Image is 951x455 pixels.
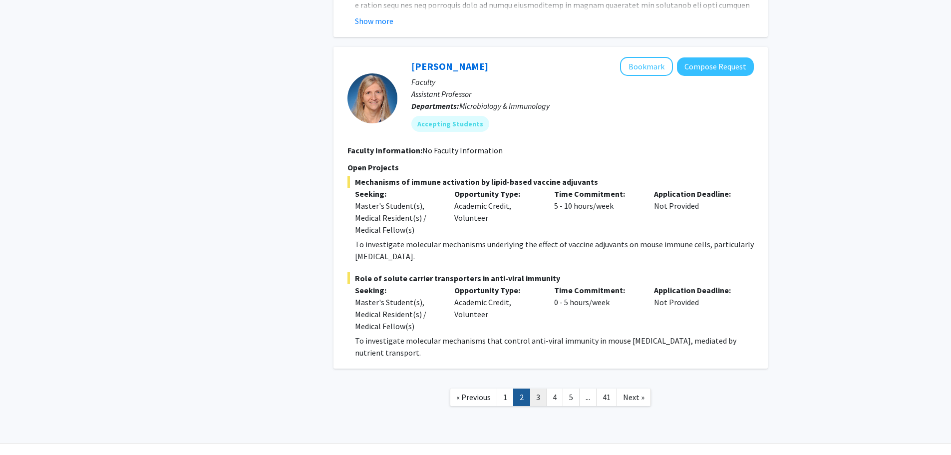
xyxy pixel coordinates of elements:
[355,296,440,332] div: Master's Student(s), Medical Resident(s) / Medical Fellow(s)
[347,272,754,284] span: Role of solute carrier transporters in anti-viral immunity
[347,145,422,155] b: Faculty Information:
[497,389,514,406] a: 1
[623,392,644,402] span: Next »
[620,57,673,76] button: Add Adriana Mantegazza to Bookmarks
[586,392,590,402] span: ...
[654,188,739,200] p: Application Deadline:
[7,410,42,448] iframe: Chat
[450,389,497,406] a: Previous
[411,116,489,132] mat-chip: Accepting Students
[447,284,547,332] div: Academic Credit, Volunteer
[513,389,530,406] a: 2
[355,188,440,200] p: Seeking:
[554,284,639,296] p: Time Commitment:
[454,284,539,296] p: Opportunity Type:
[355,284,440,296] p: Seeking:
[422,145,503,155] span: No Faculty Information
[447,188,547,236] div: Academic Credit, Volunteer
[530,389,547,406] a: 3
[355,15,393,27] button: Show more
[411,76,754,88] p: Faculty
[547,284,646,332] div: 0 - 5 hours/week
[459,101,550,111] span: Microbiology & Immunology
[355,238,754,262] p: To investigate molecular mechanisms underlying the effect of vaccine adjuvants on mouse immune ce...
[411,101,459,111] b: Departments:
[454,188,539,200] p: Opportunity Type:
[355,335,754,359] p: To investigate molecular mechanisms that control anti-viral immunity in mouse [MEDICAL_DATA], med...
[563,389,580,406] a: 5
[333,379,768,419] nav: Page navigation
[411,60,488,72] a: [PERSON_NAME]
[547,188,646,236] div: 5 - 10 hours/week
[677,57,754,76] button: Compose Request to Adriana Mantegazza
[355,200,440,236] div: Master's Student(s), Medical Resident(s) / Medical Fellow(s)
[596,389,617,406] a: 41
[554,188,639,200] p: Time Commitment:
[456,392,491,402] span: « Previous
[654,284,739,296] p: Application Deadline:
[546,389,563,406] a: 4
[646,188,746,236] div: Not Provided
[617,389,651,406] a: Next
[646,284,746,332] div: Not Provided
[347,176,754,188] span: Mechanisms of immune activation by lipid-based vaccine adjuvants
[411,88,754,100] p: Assistant Professor
[347,161,754,173] p: Open Projects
